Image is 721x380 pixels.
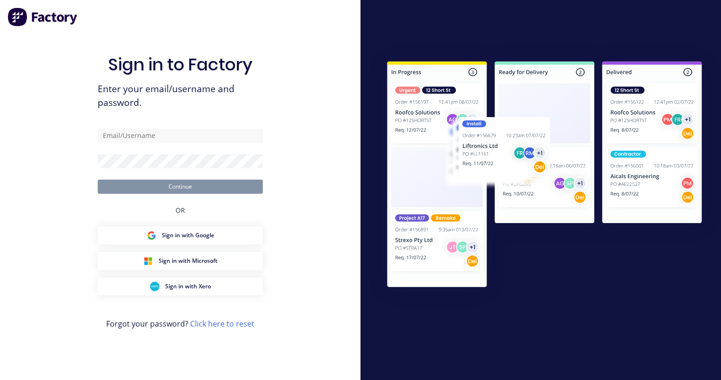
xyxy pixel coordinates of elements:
[98,82,263,110] span: Enter your email/username and password.
[98,180,263,194] button: Continue
[98,226,263,244] button: Google Sign inSign in with Google
[165,282,211,291] span: Sign in with Xero
[190,319,254,329] a: Click here to reset
[108,54,252,75] h1: Sign in to Factory
[176,194,185,226] div: OR
[368,44,721,308] img: Sign in
[143,256,153,266] img: Microsoft Sign in
[98,252,263,270] button: Microsoft Sign inSign in with Microsoft
[162,231,214,240] span: Sign in with Google
[159,257,218,265] span: Sign in with Microsoft
[150,282,159,291] img: Xero Sign in
[98,129,263,143] input: Email/Username
[98,277,263,295] button: Xero Sign inSign in with Xero
[8,8,78,26] img: Factory
[147,231,156,240] img: Google Sign in
[106,318,254,329] span: Forgot your password?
